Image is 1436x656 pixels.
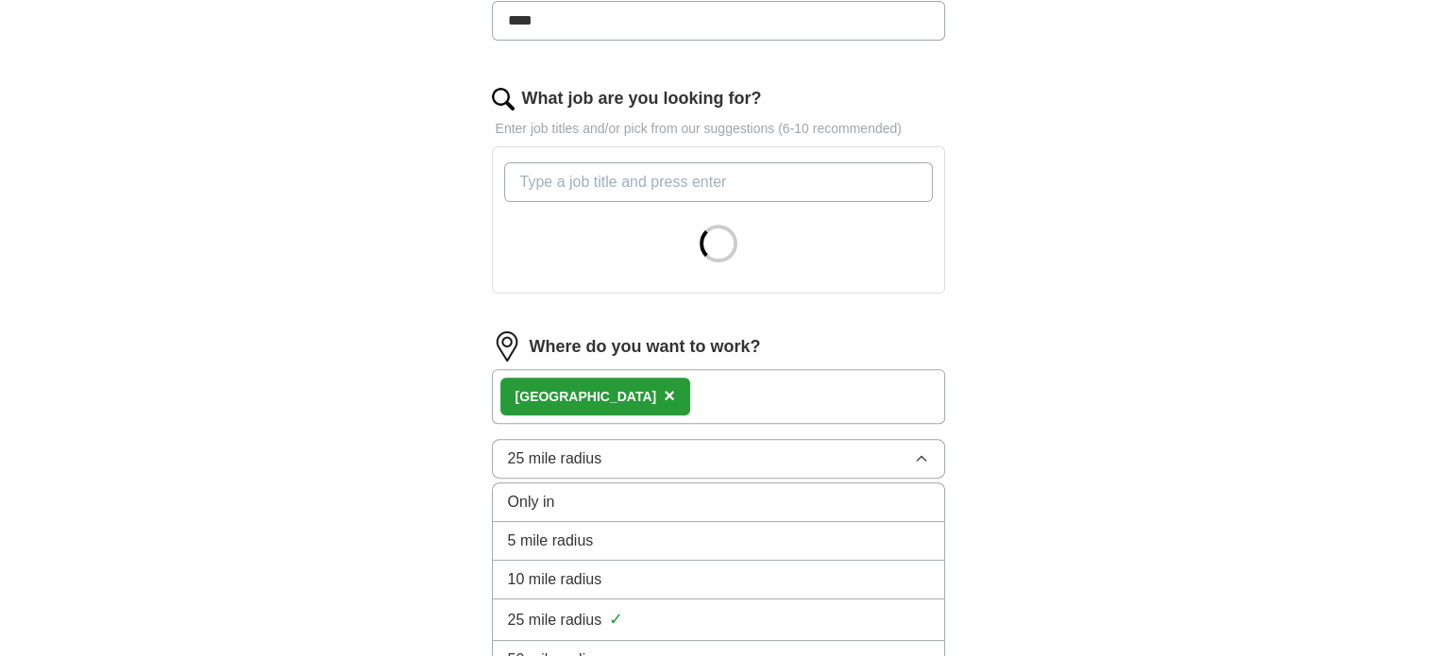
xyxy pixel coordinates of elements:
[530,334,761,360] label: Where do you want to work?
[508,568,602,591] span: 10 mile radius
[664,382,675,411] button: ×
[492,119,945,139] p: Enter job titles and/or pick from our suggestions (6-10 recommended)
[664,385,675,406] span: ×
[609,607,623,632] span: ✓
[522,86,762,111] label: What job are you looking for?
[492,88,515,110] img: search.png
[508,530,594,552] span: 5 mile radius
[508,447,602,470] span: 25 mile radius
[515,387,657,407] div: [GEOGRAPHIC_DATA]
[492,439,945,479] button: 25 mile radius
[492,331,522,362] img: location.png
[504,162,933,202] input: Type a job title and press enter
[508,609,602,631] span: 25 mile radius
[508,491,555,513] span: Only in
